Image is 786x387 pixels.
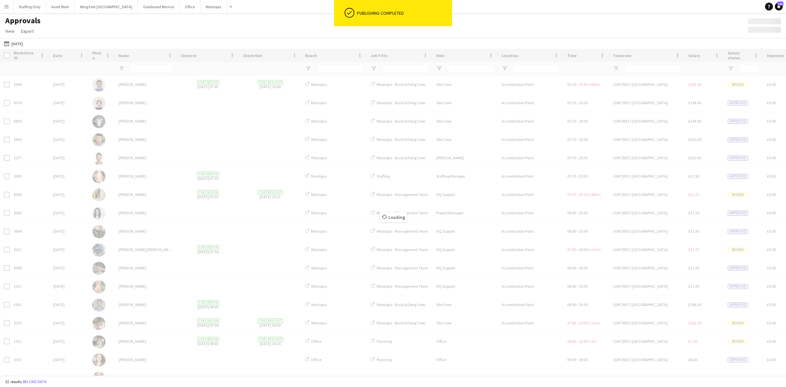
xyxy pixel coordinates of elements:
button: Meatopia [200,0,227,13]
button: Goodwood Revival [138,0,179,13]
div: Publishing completed [357,10,449,16]
span: 103 [777,2,783,6]
span: Loading [380,212,407,222]
button: Staffing Only [13,0,46,13]
button: Office [179,0,200,13]
span: View [5,28,14,34]
button: Reload data [22,378,48,385]
button: Wing Fest [GEOGRAPHIC_DATA] [75,0,138,13]
a: Export [18,27,36,35]
span: Export [21,28,34,34]
a: View [3,27,17,35]
a: 103 [775,3,783,10]
button: [DATE] [3,40,24,48]
button: Asset Work [46,0,75,13]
